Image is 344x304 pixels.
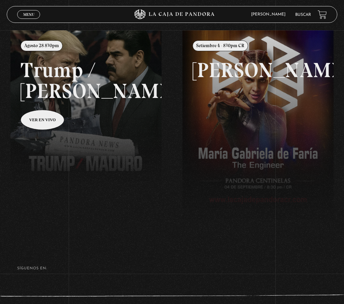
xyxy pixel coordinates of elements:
a: View your shopping cart [318,10,327,19]
span: Cerrar [21,18,37,23]
a: Buscar [295,13,311,17]
span: Menu [23,12,34,16]
span: [PERSON_NAME] [248,12,292,16]
h4: SÍguenos en: [17,267,327,270]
